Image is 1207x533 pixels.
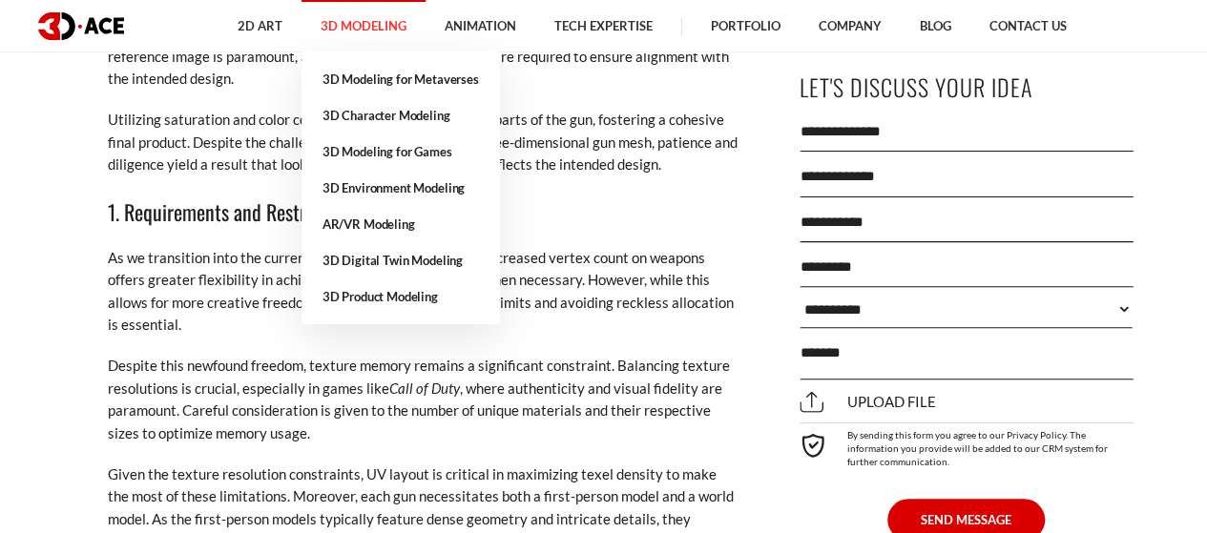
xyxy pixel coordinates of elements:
span: Upload file [800,394,936,411]
p: Let's Discuss Your Idea [800,66,1134,109]
a: 3D Modeling for Metaverses [302,61,500,97]
a: AR/VR Modeling [302,206,500,242]
em: Call of Duty [389,379,460,397]
a: 3D Digital Twin Modeling [302,242,500,278]
p: As we transition into the current generation of consoles, the increased vertex count on weapons o... [108,247,738,337]
a: 3D Modeling for Games [302,133,500,170]
h3: 1. Requirements and Restrictions [108,195,738,228]
a: 3D Environment Modeling [302,170,500,206]
a: 3D Character Modeling [302,97,500,133]
p: Utilizing saturation and color coding helps distinguish various parts of the gun, fostering a coh... [108,109,738,175]
p: Despite this newfound freedom, texture memory remains a significant constraint. Balancing texture... [108,355,738,444]
img: logo dark [38,12,124,40]
div: By sending this form you agree to our Privacy Policy. The information you provide will be added t... [800,422,1134,468]
a: 3D Product Modeling [302,278,500,315]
